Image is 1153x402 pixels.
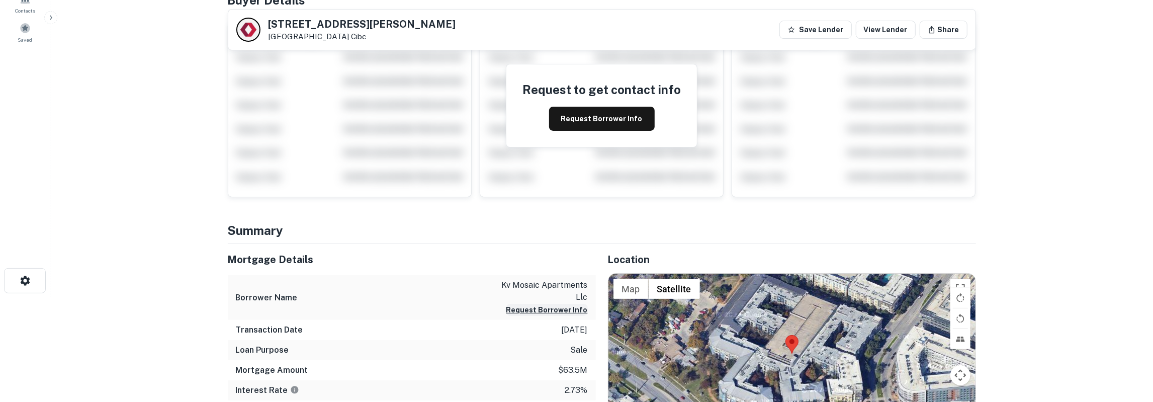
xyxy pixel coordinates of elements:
[236,324,303,336] h6: Transaction Date
[269,32,456,41] p: [GEOGRAPHIC_DATA]
[950,288,970,308] button: Rotate map clockwise
[613,279,649,299] button: Show street map
[1103,321,1153,370] iframe: Chat Widget
[549,107,655,131] button: Request Borrower Info
[15,7,35,15] span: Contacts
[236,364,308,376] h6: Mortgage Amount
[236,384,299,396] h6: Interest Rate
[236,344,289,356] h6: Loan Purpose
[562,324,588,336] p: [DATE]
[228,221,976,239] h4: Summary
[950,279,970,299] button: Toggle fullscreen view
[18,36,33,44] span: Saved
[269,19,456,29] h5: [STREET_ADDRESS][PERSON_NAME]
[920,21,967,39] button: Share
[571,344,588,356] p: sale
[236,292,298,304] h6: Borrower Name
[950,365,970,385] button: Map camera controls
[649,279,700,299] button: Show satellite imagery
[950,329,970,349] button: Tilt map
[608,252,976,267] h5: Location
[351,32,367,41] a: Cibc
[3,19,47,46] a: Saved
[950,308,970,329] button: Rotate map counterclockwise
[290,385,299,394] svg: The interest rates displayed on the website are for informational purposes only and may be report...
[497,279,588,303] p: kv mosaic apartments llc
[856,21,916,39] a: View Lender
[565,384,588,396] p: 2.73%
[506,304,588,316] button: Request Borrower Info
[779,21,852,39] button: Save Lender
[522,81,681,99] h4: Request to get contact info
[559,364,588,376] p: $63.5m
[228,252,596,267] h5: Mortgage Details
